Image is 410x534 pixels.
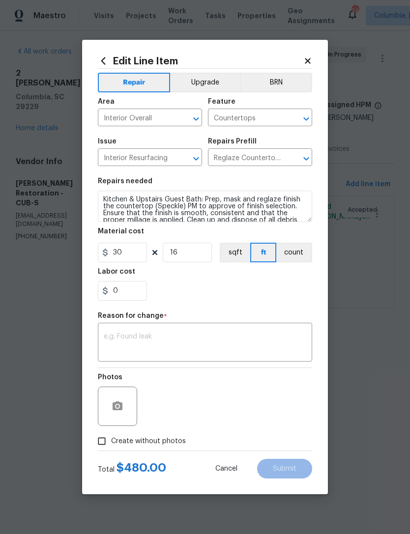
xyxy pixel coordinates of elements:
textarea: Kitchen & Upstairs Guest Bath: Prep, mask and reglaze finish the countertop (Speckle) PM to appro... [98,191,312,222]
button: Open [189,152,203,166]
button: sqft [220,243,250,262]
button: BRN [240,73,312,92]
h5: Material cost [98,228,144,235]
h5: Issue [98,138,117,145]
button: Upgrade [170,73,240,92]
button: Cancel [200,459,253,478]
button: Submit [257,459,312,478]
h5: Repairs Prefill [208,138,257,145]
button: Open [299,152,313,166]
button: Open [299,112,313,126]
button: ft [250,243,276,262]
h5: Repairs needed [98,178,152,185]
h5: Photos [98,374,122,381]
button: count [276,243,312,262]
h5: Feature [208,98,235,105]
h5: Labor cost [98,268,135,275]
button: Open [189,112,203,126]
h2: Edit Line Item [98,56,303,66]
span: $ 480.00 [117,462,166,474]
span: Create without photos [111,436,186,447]
h5: Area [98,98,115,105]
span: Submit [273,465,296,473]
span: Cancel [215,465,237,473]
h5: Reason for change [98,312,164,319]
div: Total [98,463,166,475]
button: Repair [98,73,170,92]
